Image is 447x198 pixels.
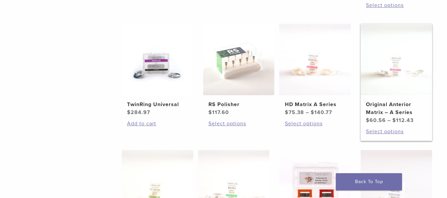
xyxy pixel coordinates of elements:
[127,120,188,128] a: Add to cart: “TwinRing Universal”
[392,117,396,124] span: $
[361,24,432,95] img: Original Anterior Matrix - A Series
[392,117,414,124] bdi: 112.43
[208,109,212,116] span: $
[203,24,275,95] img: RS Polisher
[208,100,269,108] h2: RS Polisher
[311,109,314,116] span: $
[122,24,193,116] a: TwinRing UniversalTwinRing Universal $284.97
[127,109,150,116] bdi: 284.97
[208,109,229,116] bdi: 117.60
[366,117,386,124] bdi: 60.56
[285,109,289,116] span: $
[285,109,304,116] bdi: 75.38
[279,24,351,116] a: HD Matrix A SeriesHD Matrix A Series
[336,173,402,190] a: Back To Top
[127,100,188,108] h2: TwinRing Universal
[306,109,309,116] span: –
[122,24,193,95] img: TwinRing Universal
[203,24,275,116] a: RS PolisherRS Polisher $117.60
[366,1,426,9] a: Select options for “Bioclear Evolve Posterior Matrix Series”
[366,100,426,116] h2: Original Anterior Matrix – A Series
[285,120,345,128] a: Select options for “HD Matrix A Series”
[361,24,432,124] a: Original Anterior Matrix - A SeriesOriginal Anterior Matrix – A Series
[366,117,370,124] span: $
[311,109,332,116] bdi: 140.77
[285,100,345,108] h2: HD Matrix A Series
[127,109,131,116] span: $
[279,24,351,95] img: HD Matrix A Series
[387,117,391,124] span: –
[366,128,426,136] a: Select options for “Original Anterior Matrix - A Series”
[208,120,269,128] a: Select options for “RS Polisher”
